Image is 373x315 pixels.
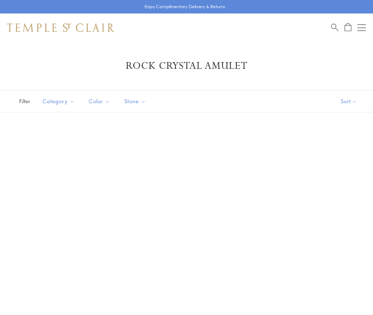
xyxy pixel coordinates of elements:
[83,93,115,109] button: Color
[357,23,366,32] button: Open navigation
[345,23,351,32] a: Open Shopping Bag
[119,93,151,109] button: Stone
[145,3,225,10] p: Enjoy Complimentary Delivery & Returns
[325,90,373,112] button: Show sort by
[39,97,80,106] span: Category
[7,23,114,32] img: Temple St. Clair
[18,60,355,72] h1: Rock Crystal Amulet
[331,23,339,32] a: Search
[37,93,80,109] button: Category
[121,97,151,106] span: Stone
[85,97,115,106] span: Color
